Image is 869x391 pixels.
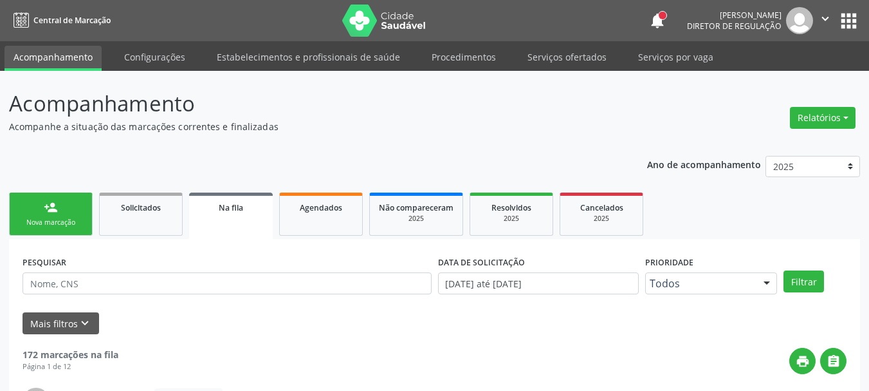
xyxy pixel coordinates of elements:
label: Prioridade [645,253,693,272]
img: img [786,7,813,34]
button: Relatórios [790,107,855,129]
button: apps [837,10,860,32]
label: PESQUISAR [23,253,66,272]
strong: 172 marcações na fila [23,348,118,361]
div: person_add [44,200,58,215]
button: notifications [648,12,666,30]
input: Nome, CNS [23,272,432,294]
a: Central de Marcação [9,10,111,31]
span: Agendados [300,202,342,213]
div: 2025 [379,214,453,224]
a: Procedimentos [423,46,505,68]
a: Acompanhamento [5,46,102,71]
div: Nova marcação [19,218,83,227]
a: Estabelecimentos e profissionais de saúde [208,46,409,68]
span: Todos [650,277,751,290]
span: Solicitados [121,202,161,213]
button: Filtrar [783,271,824,292]
span: Não compareceram [379,202,453,213]
button: Mais filtroskeyboard_arrow_down [23,312,99,335]
button:  [820,348,846,374]
button: print [789,348,816,374]
i:  [827,354,841,368]
div: Página 1 de 12 [23,361,118,372]
input: Selecione um intervalo [438,272,639,294]
span: Cancelados [580,202,623,213]
div: [PERSON_NAME] [687,10,782,21]
span: Central de Marcação [33,15,111,26]
i:  [818,12,832,26]
a: Serviços por vaga [629,46,722,68]
i: keyboard_arrow_down [78,316,92,330]
div: 2025 [569,214,634,224]
span: Na fila [219,202,243,213]
p: Acompanhamento [9,88,605,120]
label: DATA DE SOLICITAÇÃO [438,253,525,272]
span: Resolvidos [491,202,531,213]
span: Diretor de regulação [687,21,782,32]
p: Ano de acompanhamento [647,156,761,172]
a: Serviços ofertados [518,46,616,68]
div: 2025 [479,214,544,224]
a: Configurações [115,46,194,68]
p: Acompanhe a situação das marcações correntes e finalizadas [9,120,605,133]
button:  [813,7,837,34]
i: print [796,354,810,368]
